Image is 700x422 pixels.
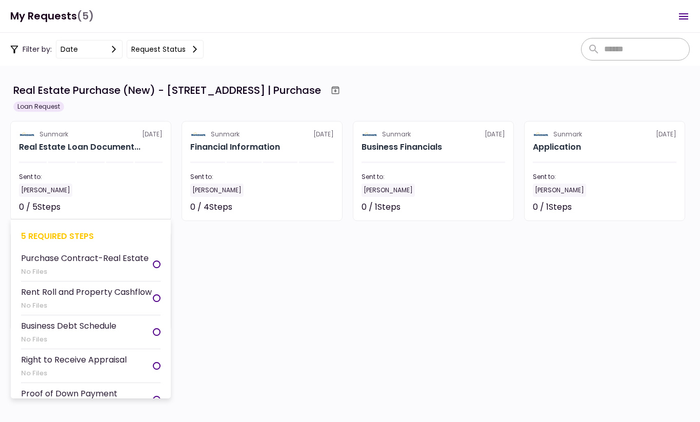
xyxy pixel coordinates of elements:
[362,141,442,153] h2: Business Financials
[39,130,68,139] div: Sunmark
[10,6,94,27] h1: My Requests
[190,130,334,139] div: [DATE]
[61,44,78,55] div: date
[211,130,239,139] div: Sunmark
[21,368,127,378] div: No Files
[459,201,505,213] div: Not started
[127,40,204,58] button: Request status
[362,130,378,139] img: Partner logo
[533,130,549,139] img: Partner logo
[362,172,505,182] div: Sent to:
[533,141,581,153] h2: Application
[10,40,204,58] div: Filter by:
[362,184,415,197] div: [PERSON_NAME]
[533,184,586,197] div: [PERSON_NAME]
[21,286,152,298] div: Rent Roll and Property Cashflow
[362,130,505,139] div: [DATE]
[533,201,572,213] div: 0 / 1 Steps
[288,201,334,213] div: Not started
[190,184,244,197] div: [PERSON_NAME]
[362,201,401,213] div: 0 / 1 Steps
[19,130,35,139] img: Partner logo
[21,334,116,345] div: No Files
[13,83,321,98] div: Real Estate Purchase (New) - [STREET_ADDRESS] | Purchase
[21,267,149,277] div: No Files
[21,387,117,400] div: Proof of Down Payment
[21,230,161,243] div: 5 required steps
[21,353,127,366] div: Right to Receive Appraisal
[21,252,149,265] div: Purchase Contract-Real Estate
[190,130,207,139] img: Partner logo
[116,201,163,213] div: Not started
[553,130,582,139] div: Sunmark
[190,141,280,153] h2: Financial Information
[19,141,141,153] div: Real Estate Loan Documents (Purchase)
[19,184,72,197] div: [PERSON_NAME]
[19,130,163,139] div: [DATE]
[56,40,123,58] button: date
[533,130,676,139] div: [DATE]
[190,201,232,213] div: 0 / 4 Steps
[77,6,94,27] span: (5)
[382,130,411,139] div: Sunmark
[671,4,696,29] button: Open menu
[326,81,345,99] button: Archive workflow
[533,172,676,182] div: Sent to:
[19,172,163,182] div: Sent to:
[13,102,64,112] div: Loan Request
[630,201,676,213] div: Not started
[21,300,152,311] div: No Files
[21,319,116,332] div: Business Debt Schedule
[19,201,61,213] div: 0 / 5 Steps
[190,172,334,182] div: Sent to:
